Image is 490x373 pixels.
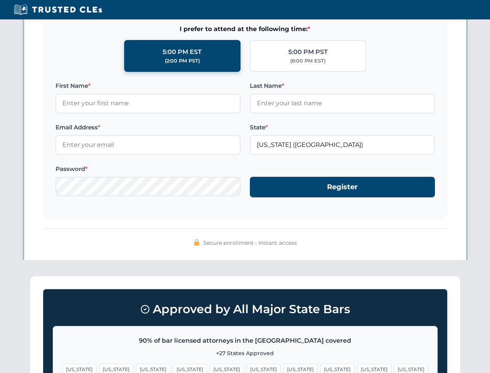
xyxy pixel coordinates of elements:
[62,349,428,357] p: +27 States Approved
[288,47,328,57] div: 5:00 PM PST
[55,24,435,34] span: I prefer to attend at the following time:
[250,94,435,113] input: Enter your last name
[194,239,200,246] img: 🔒
[250,135,435,155] input: Florida (FL)
[53,299,438,320] h3: Approved by All Major State Bars
[165,57,200,65] div: (2:00 PM PST)
[203,239,297,247] span: Secure enrollment • Instant access
[250,177,435,197] button: Register
[55,123,241,132] label: Email Address
[55,81,241,91] label: First Name
[12,4,104,16] img: Trusted CLEs
[55,164,241,174] label: Password
[163,47,202,57] div: 5:00 PM EST
[250,123,435,132] label: State
[55,94,241,113] input: Enter your first name
[250,81,435,91] label: Last Name
[55,135,241,155] input: Enter your email
[62,336,428,346] p: 90% of bar licensed attorneys in the [GEOGRAPHIC_DATA] covered
[290,57,326,65] div: (8:00 PM EST)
